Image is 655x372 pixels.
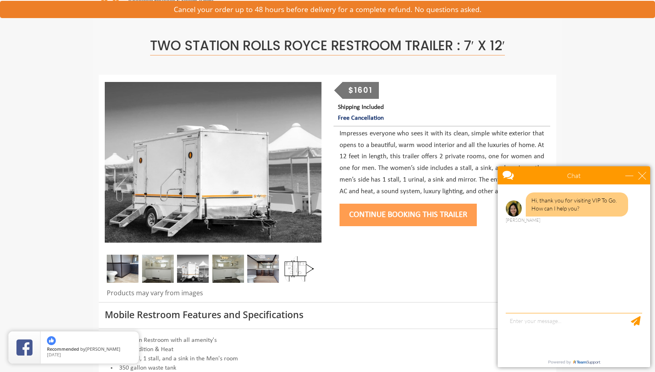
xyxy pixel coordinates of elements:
[150,36,505,55] span: Two Station Rolls Royce Restroom Trailer : 7′ x 12′
[493,161,655,372] iframe: Live Chat Box
[142,255,174,283] img: Gel 2 station 02
[340,204,477,226] button: Continue Booking this trailer
[105,310,550,320] h3: Mobile Restroom Features and Specifications
[342,82,379,99] div: $1601
[47,352,61,358] span: [DATE]
[47,336,56,345] img: thumbs up icon
[340,211,477,219] a: Continue Booking this trailer
[47,346,79,352] span: Recommended
[105,82,321,243] img: Side view of two station restroom trailer with separate doors for males and females
[338,115,384,121] span: Free Cancellation
[107,255,138,283] img: A close view of inside of a station with a stall, mirror and cabinets
[105,354,550,364] li: 1 Urinal, 1 stall, and a sink in the Men's room
[105,288,321,302] div: Products may vary from images
[85,346,120,352] span: [PERSON_NAME]
[177,255,209,283] img: A mini restroom trailer with two separate stations and separate doors for males and females
[16,339,33,356] img: Review Rating
[282,255,314,283] img: Floor Plan of 2 station restroom with sink and toilet
[247,255,279,283] img: A close view of inside of a station with a stall, mirror and cabinets
[338,102,550,124] p: Shipping Included
[340,128,544,198] p: Impresses everyone who sees it with its clean, simple white exterior that opens to a beautiful, w...
[105,345,550,354] li: Air Condition & Heat
[105,336,550,345] li: 2 Station Restroom with all amenity's
[47,347,132,352] span: by
[212,255,244,283] img: Gel 2 station 03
